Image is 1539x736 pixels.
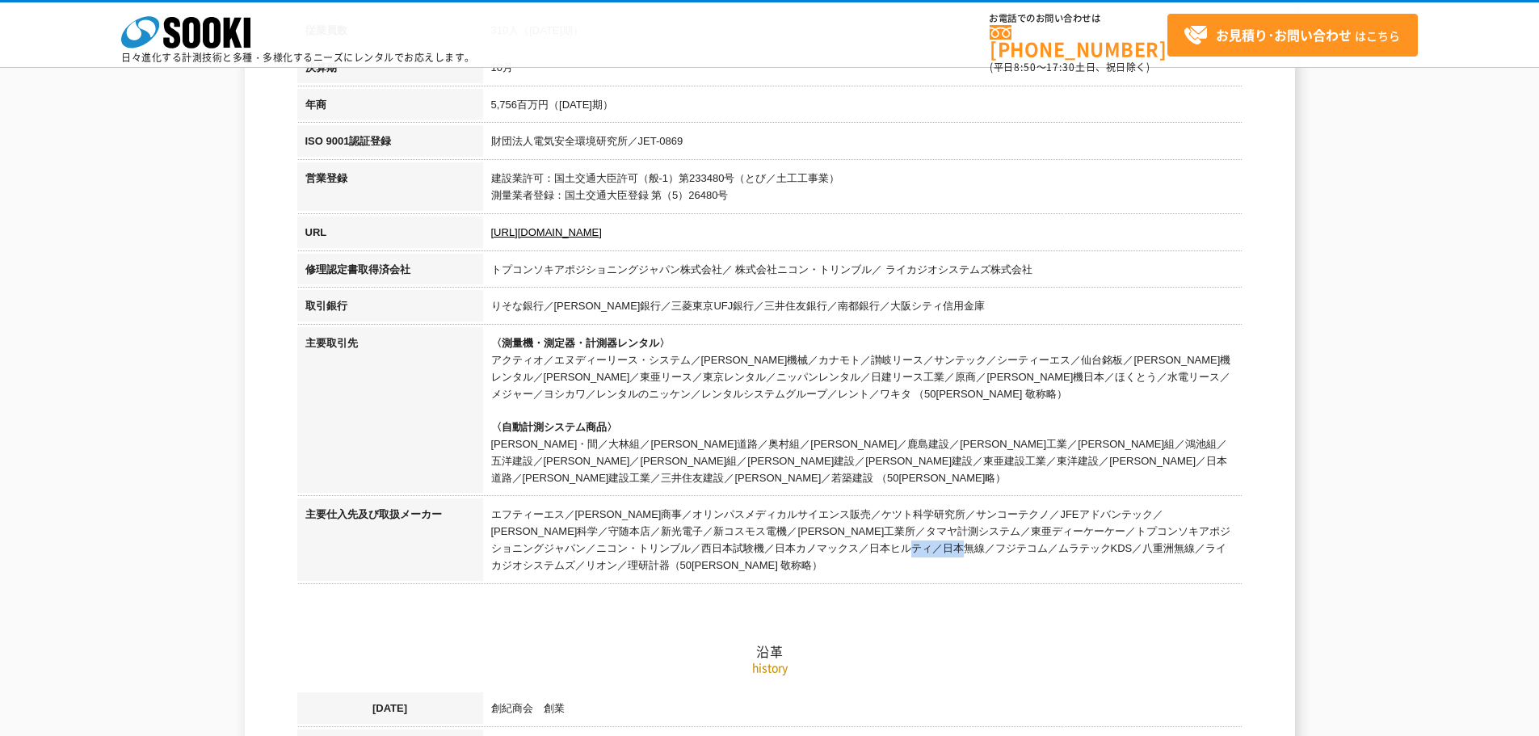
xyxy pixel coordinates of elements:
[483,125,1243,162] td: 財団法人電気安全環境研究所／JET-0869
[297,327,483,498] th: 主要取引先
[297,482,1243,660] h2: 沿革
[491,421,617,433] span: 〈自動計測システム商品〉
[990,25,1167,58] a: [PHONE_NUMBER]
[297,290,483,327] th: 取引銀行
[297,89,483,126] th: 年商
[1014,60,1037,74] span: 8:50
[1167,14,1418,57] a: お見積り･お問い合わせはこちら
[297,217,483,254] th: URL
[491,337,670,349] span: 〈測量機・測定器・計測器レンタル〉
[297,125,483,162] th: ISO 9001認証登録
[297,254,483,291] th: 修理認定書取得済会社
[483,162,1243,217] td: 建設業許可：国土交通大臣許可（般-1）第233480号（とび／土工工事業） 測量業者登録：国土交通大臣登録 第（5）26480号
[483,254,1243,291] td: トプコンソキアポジショニングジャパン株式会社／ 株式会社ニコン・トリンブル／ ライカジオシステムズ株式会社
[990,60,1150,74] span: (平日 ～ 土日、祝日除く)
[483,327,1243,498] td: アクティオ／エヌディーリース・システム／[PERSON_NAME]機械／カナモト／讃岐リース／サンテック／シーティーエス／仙台銘板／[PERSON_NAME]機レンタル／[PERSON_NAME...
[121,53,475,62] p: 日々進化する計測技術と多種・多様化するニーズにレンタルでお応えします。
[1046,60,1075,74] span: 17:30
[1216,25,1352,44] strong: お見積り･お問い合わせ
[483,290,1243,327] td: りそな銀行／[PERSON_NAME]銀行／三菱東京UFJ銀行／三井住友銀行／南都銀行／大阪シティ信用金庫
[990,14,1167,23] span: お電話でのお問い合わせは
[297,162,483,217] th: 営業登録
[483,89,1243,126] td: 5,756百万円（[DATE]期）
[483,498,1243,586] td: エフティーエス／[PERSON_NAME]商事／オリンパスメディカルサイエンス販売／ケツト科学研究所／サンコーテクノ／JFEアドバンテック／[PERSON_NAME]科学／守随本店／新光電子／新...
[297,692,483,730] th: [DATE]
[1184,23,1400,48] span: はこちら
[483,692,1243,730] td: 創紀商会 創業
[297,659,1243,676] p: history
[491,226,602,238] a: [URL][DOMAIN_NAME]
